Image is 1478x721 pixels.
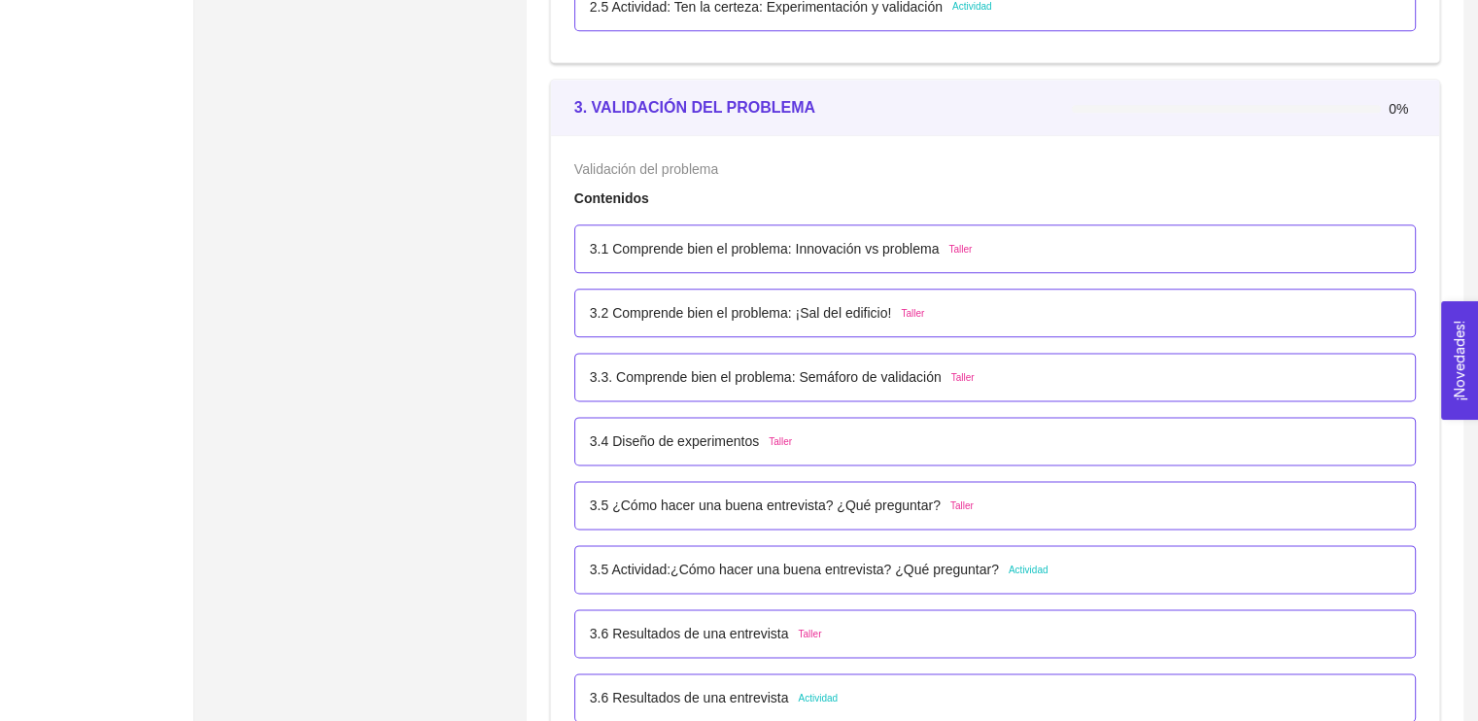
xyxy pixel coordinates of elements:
p: 3.1 Comprende bien el problema: Innovación vs problema [590,238,940,259]
p: 3.6 Resultados de una entrevista [590,623,789,644]
span: Taller [769,434,792,450]
p: 3.5 Actividad:¿Cómo hacer una buena entrevista? ¿Qué preguntar? [590,559,999,580]
span: Taller [798,627,821,642]
p: 3.5 ¿Cómo hacer una buena entrevista? ¿Qué preguntar? [590,495,941,516]
span: 0% [1389,102,1416,116]
span: Taller [951,370,975,386]
span: Taller [901,306,924,322]
span: Actividad [1009,563,1048,578]
span: Taller [948,242,972,257]
p: 3.6 Resultados de una entrevista [590,687,789,708]
p: 3.4 Diseño de experimentos [590,430,759,452]
button: Open Feedback Widget [1441,301,1478,420]
strong: Contenidos [574,190,649,206]
span: Taller [950,498,974,514]
p: 3.2 Comprende bien el problema: ¡Sal del edificio! [590,302,892,324]
strong: 3. VALIDACIÓN DEL PROBLEMA [574,99,815,116]
span: Validación del problema [574,161,718,177]
p: 3.3. Comprende bien el problema: Semáforo de validación [590,366,942,388]
span: Actividad [798,691,838,706]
